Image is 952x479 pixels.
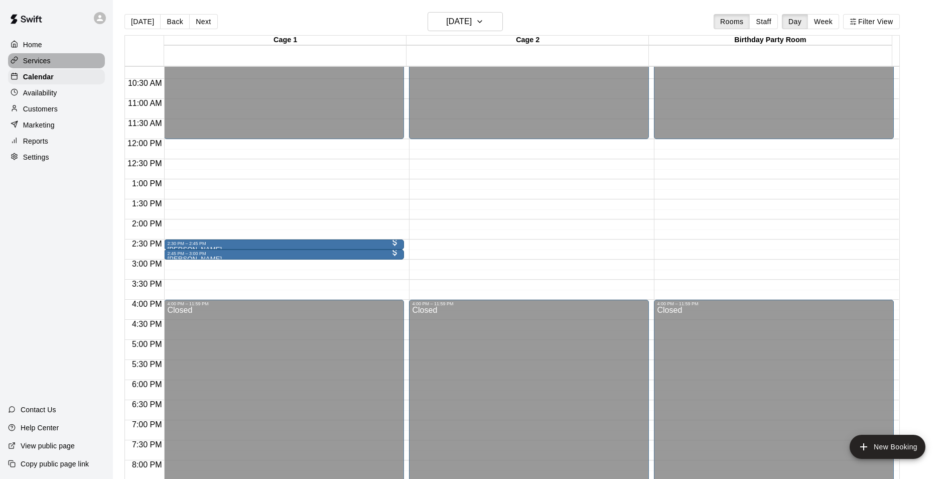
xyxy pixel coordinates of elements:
[189,14,217,29] button: Next
[843,14,899,29] button: Filter View
[8,134,105,149] a: Reports
[749,14,778,29] button: Staff
[8,53,105,68] a: Services
[23,136,48,146] p: Reports
[125,159,164,168] span: 12:30 PM
[129,320,165,328] span: 4:30 PM
[167,241,401,246] div: 2:30 PM – 2:45 PM
[446,15,472,29] h6: [DATE]
[167,301,401,306] div: 4:00 PM – 11:59 PM
[129,400,165,409] span: 6:30 PM
[8,117,105,133] a: Marketing
[714,14,750,29] button: Rooms
[649,36,891,45] div: Birthday Party Room
[21,441,75,451] p: View public page
[21,459,89,469] p: Copy public page link
[8,37,105,52] a: Home
[390,237,400,247] span: All customers have paid
[129,179,165,188] span: 1:00 PM
[129,219,165,228] span: 2:00 PM
[23,40,42,50] p: Home
[129,380,165,389] span: 6:00 PM
[8,85,105,100] a: Availability
[164,240,404,250] div: 2:30 PM – 2:45 PM: Savannah Waters
[23,72,54,82] p: Calendar
[23,104,58,114] p: Customers
[129,260,165,268] span: 3:00 PM
[164,250,404,260] div: 2:45 PM – 3:00 PM: Savannah Waters
[129,420,165,429] span: 7:00 PM
[8,150,105,165] a: Settings
[8,69,105,84] a: Calendar
[8,101,105,116] a: Customers
[807,14,839,29] button: Week
[23,152,49,162] p: Settings
[406,36,649,45] div: Cage 2
[125,79,165,87] span: 10:30 AM
[125,139,164,148] span: 12:00 PM
[125,99,165,107] span: 11:00 AM
[657,301,891,306] div: 4:00 PM – 11:59 PM
[124,14,161,29] button: [DATE]
[21,405,56,415] p: Contact Us
[782,14,808,29] button: Day
[129,240,165,248] span: 2:30 PM
[125,119,165,128] span: 11:30 AM
[390,247,400,257] span: All customers have paid
[129,460,165,469] span: 8:00 PM
[21,423,59,433] p: Help Center
[23,88,57,98] p: Availability
[412,301,646,306] div: 4:00 PM – 11:59 PM
[129,340,165,348] span: 5:00 PM
[129,300,165,308] span: 4:00 PM
[23,56,51,66] p: Services
[428,12,503,31] button: [DATE]
[129,360,165,369] span: 5:30 PM
[167,251,401,256] div: 2:45 PM – 3:00 PM
[850,435,925,459] button: add
[160,14,190,29] button: Back
[164,36,406,45] div: Cage 1
[23,120,55,130] p: Marketing
[129,199,165,208] span: 1:30 PM
[129,440,165,449] span: 7:30 PM
[129,280,165,288] span: 3:30 PM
